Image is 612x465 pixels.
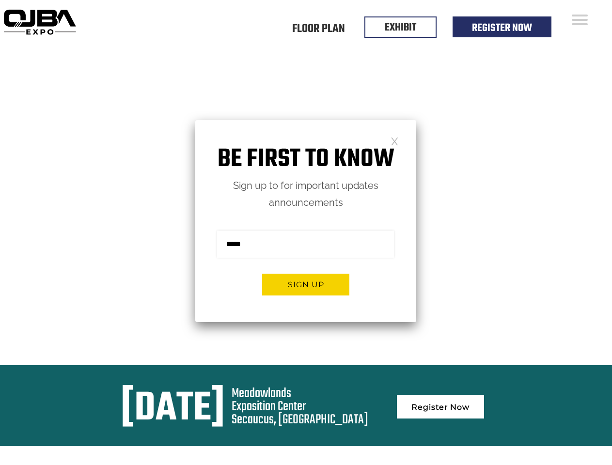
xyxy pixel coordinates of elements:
div: [DATE] [121,387,225,432]
a: Register Now [397,395,484,418]
h1: Be first to know [195,144,416,175]
a: EXHIBIT [385,19,416,36]
p: Sign up to for important updates announcements [195,177,416,211]
button: Sign up [262,274,349,295]
a: Close [391,137,399,145]
a: Register Now [472,20,532,36]
div: Meadowlands Exposition Center Secaucus, [GEOGRAPHIC_DATA] [232,387,368,426]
